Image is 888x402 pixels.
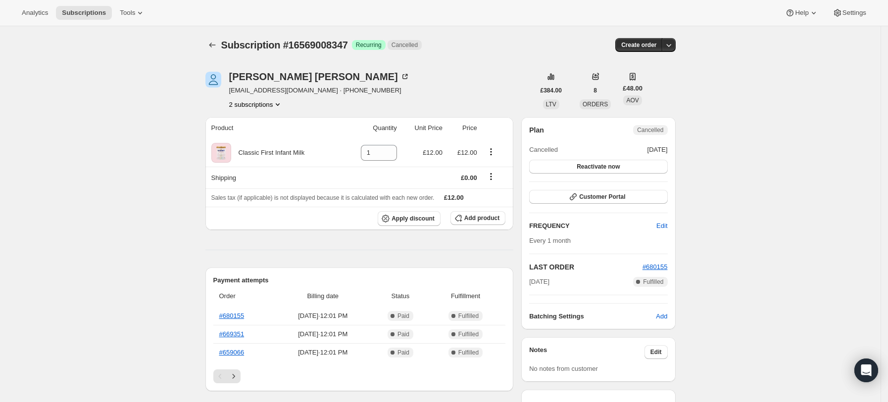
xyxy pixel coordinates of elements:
button: Subscriptions [205,38,219,52]
h2: Plan [529,125,544,135]
span: Fulfilled [458,330,479,338]
span: LTV [546,101,556,108]
a: #680155 [219,312,245,319]
span: [EMAIL_ADDRESS][DOMAIN_NAME] · [PHONE_NUMBER] [229,86,410,95]
h2: LAST ORDER [529,262,642,272]
h2: Payment attempts [213,275,506,285]
span: Subscriptions [62,9,106,17]
th: Unit Price [400,117,445,139]
button: Tools [114,6,151,20]
span: Cancelled [392,41,418,49]
span: [DATE] · 12:01 PM [277,311,370,321]
span: Analytics [22,9,48,17]
div: Open Intercom Messenger [854,358,878,382]
button: Create order [615,38,662,52]
button: Subscriptions [56,6,112,20]
div: Classic First Infant Milk [231,148,305,158]
img: product img [211,143,231,163]
span: £0.00 [461,174,477,181]
span: [DATE] · 12:01 PM [277,329,370,339]
span: Cancelled [529,145,558,155]
span: £12.00 [423,149,443,156]
span: Fulfillment [432,291,499,301]
button: £384.00 [535,84,568,97]
button: Reactivate now [529,160,667,174]
span: 8 [593,87,597,94]
span: Status [375,291,426,301]
nav: Pagination [213,369,506,383]
span: Cancelled [637,126,663,134]
button: Product actions [483,146,499,157]
span: Fulfilled [643,278,663,286]
span: Customer Portal [579,193,625,201]
span: [DATE] [647,145,668,155]
button: Apply discount [378,211,441,226]
a: #659066 [219,349,245,356]
div: [PERSON_NAME] [PERSON_NAME] [229,72,410,82]
th: Price [445,117,480,139]
span: NEELAM Sohal [205,72,221,88]
span: £384.00 [541,87,562,94]
span: Tools [120,9,135,17]
span: Edit [650,348,662,356]
h6: Batching Settings [529,312,656,321]
span: ORDERS [583,101,608,108]
span: Recurring [356,41,382,49]
button: Help [779,6,824,20]
span: Apply discount [392,215,435,223]
button: Shipping actions [483,171,499,182]
span: Sales tax (if applicable) is not displayed because it is calculated with each new order. [211,194,435,201]
span: Add [656,312,667,321]
span: Billing date [277,291,370,301]
button: Add product [450,211,505,225]
th: Shipping [205,167,344,188]
a: #680155 [642,263,668,270]
span: Create order [621,41,656,49]
span: Paid [397,349,409,357]
span: [DATE] [529,277,549,287]
span: Reactivate now [577,163,620,171]
span: Fulfilled [458,349,479,357]
button: Edit [650,218,673,234]
button: #680155 [642,262,668,272]
span: Paid [397,330,409,338]
th: Product [205,117,344,139]
button: Add [650,309,673,324]
h3: Notes [529,345,644,359]
th: Order [213,285,274,307]
h2: FREQUENCY [529,221,656,231]
span: Subscription #16569008347 [221,40,348,50]
span: Add product [464,214,499,222]
button: Edit [644,345,668,359]
span: Paid [397,312,409,320]
button: Settings [827,6,872,20]
span: No notes from customer [529,365,598,372]
th: Quantity [343,117,400,139]
span: £12.00 [457,149,477,156]
span: Every 1 month [529,237,571,244]
span: [DATE] · 12:01 PM [277,348,370,357]
span: Settings [842,9,866,17]
button: Analytics [16,6,54,20]
button: 8 [588,84,603,97]
a: #669351 [219,330,245,338]
button: Customer Portal [529,190,667,204]
button: Next [227,369,241,383]
span: £12.00 [444,194,464,201]
span: Help [795,9,808,17]
span: AOV [626,97,639,104]
span: Fulfilled [458,312,479,320]
span: £48.00 [623,84,642,93]
span: Edit [656,221,667,231]
button: Product actions [229,99,283,109]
